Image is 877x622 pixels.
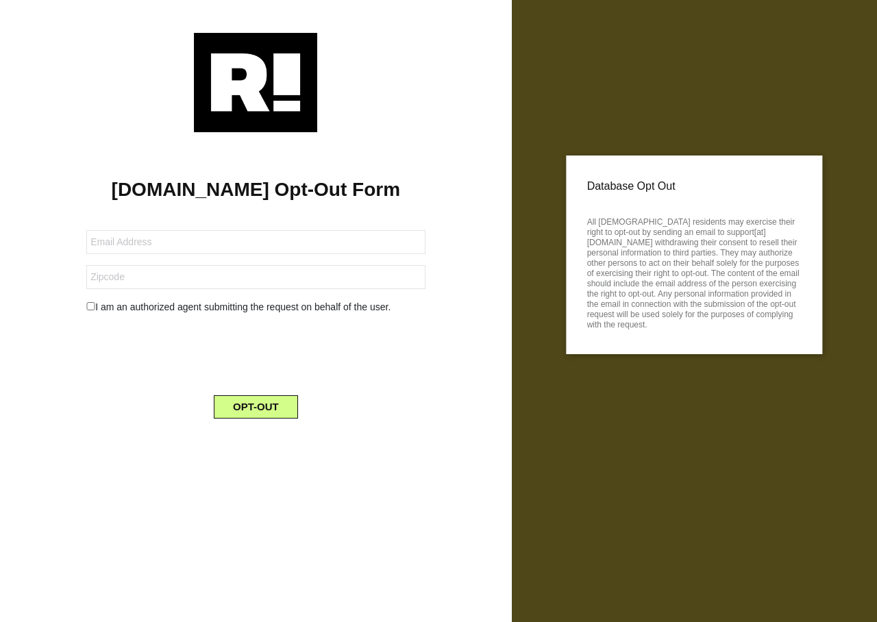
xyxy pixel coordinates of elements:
[76,300,435,314] div: I am an authorized agent submitting the request on behalf of the user.
[194,33,317,132] img: Retention.com
[86,230,425,254] input: Email Address
[587,213,802,330] p: All [DEMOGRAPHIC_DATA] residents may exercise their right to opt-out by sending an email to suppo...
[587,176,802,197] p: Database Opt Out
[151,325,360,379] iframe: reCAPTCHA
[214,395,298,419] button: OPT-OUT
[86,265,425,289] input: Zipcode
[21,178,491,201] h1: [DOMAIN_NAME] Opt-Out Form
